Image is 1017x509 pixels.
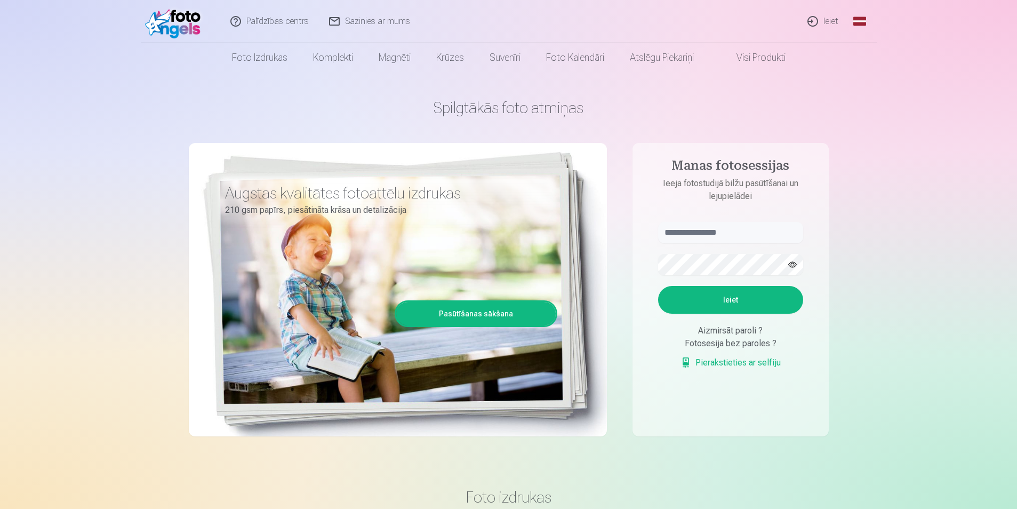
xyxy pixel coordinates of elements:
[300,43,366,73] a: Komplekti
[617,43,707,73] a: Atslēgu piekariņi
[366,43,423,73] a: Magnēti
[423,43,477,73] a: Krūzes
[680,356,781,369] a: Pierakstieties ar selfiju
[396,302,556,325] a: Pasūtīšanas sākšana
[189,98,829,117] h1: Spilgtākās foto atmiņas
[225,203,549,218] p: 210 gsm papīrs, piesātināta krāsa un detalizācija
[707,43,798,73] a: Visi produkti
[477,43,533,73] a: Suvenīri
[647,158,814,177] h4: Manas fotosessijas
[658,324,803,337] div: Aizmirsāt paroli ?
[197,488,820,507] h3: Foto izdrukas
[658,337,803,350] div: Fotosesija bez paroles ?
[533,43,617,73] a: Foto kalendāri
[647,177,814,203] p: Ieeja fotostudijā bilžu pasūtīšanai un lejupielādei
[145,4,206,38] img: /fa1
[225,184,549,203] h3: Augstas kvalitātes fotoattēlu izdrukas
[658,286,803,314] button: Ieiet
[219,43,300,73] a: Foto izdrukas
